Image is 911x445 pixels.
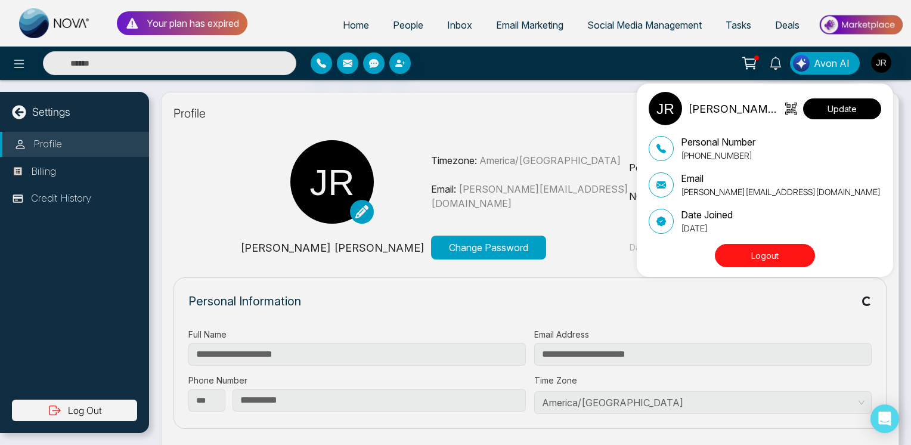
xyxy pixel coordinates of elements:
button: Update [803,98,881,119]
p: [DATE] [681,222,733,234]
p: Personal Number [681,135,755,149]
p: Date Joined [681,208,733,222]
p: [PERSON_NAME][EMAIL_ADDRESS][DOMAIN_NAME] [681,186,881,198]
p: Email [681,171,881,186]
p: [PERSON_NAME] [PERSON_NAME] [688,101,782,117]
div: Open Intercom Messenger [870,404,899,433]
p: [PHONE_NUMBER] [681,149,755,162]
button: Logout [715,244,815,267]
